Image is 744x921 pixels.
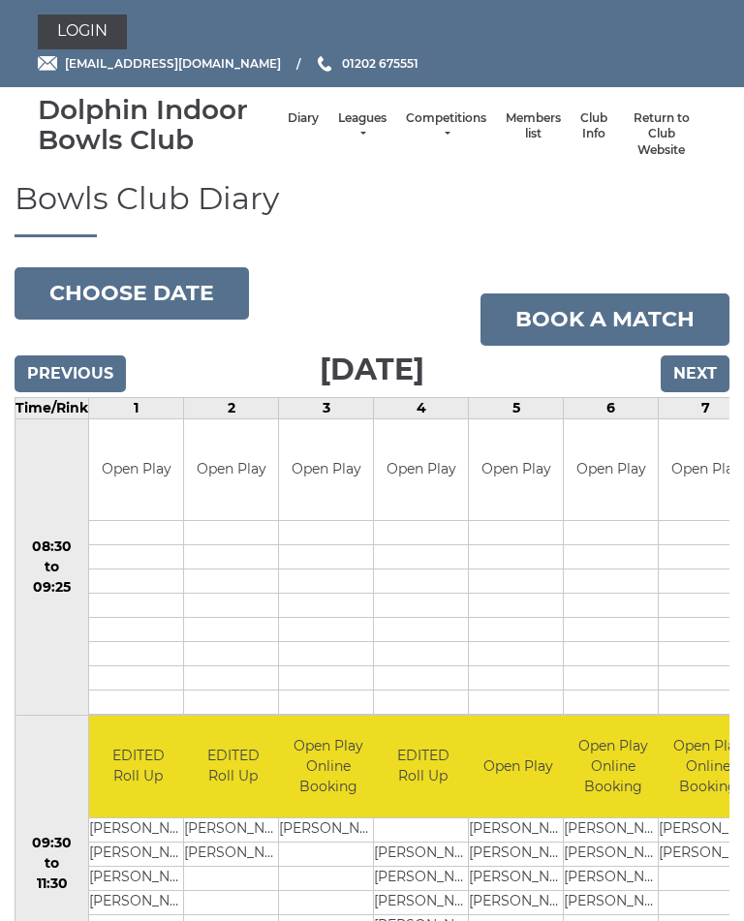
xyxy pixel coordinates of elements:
td: [PERSON_NAME] [89,842,187,866]
h1: Bowls Club Diary [15,181,729,237]
td: [PERSON_NAME] [89,817,187,842]
div: Dolphin Indoor Bowls Club [38,95,278,155]
img: Phone us [318,56,331,72]
td: EDITED Roll Up [184,716,282,817]
td: Open Play [184,419,278,521]
td: Open Play [469,716,567,817]
a: Phone us 01202 675551 [315,54,418,73]
input: Next [661,355,729,392]
td: [PERSON_NAME] [564,842,662,866]
a: Leagues [338,110,387,142]
a: Club Info [580,110,607,142]
td: 6 [564,397,659,418]
td: 08:30 to 09:25 [15,418,89,716]
span: [EMAIL_ADDRESS][DOMAIN_NAME] [65,56,281,71]
td: 5 [469,397,564,418]
td: Open Play [374,419,468,521]
td: [PERSON_NAME] [89,890,187,914]
a: Return to Club Website [627,110,697,159]
td: Open Play [469,419,563,521]
td: [PERSON_NAME] [184,842,282,866]
td: [PERSON_NAME] [564,817,662,842]
td: Time/Rink [15,397,89,418]
a: Competitions [406,110,486,142]
button: Choose date [15,267,249,320]
img: Email [38,56,57,71]
td: [PERSON_NAME] [469,842,567,866]
td: Open Play [89,419,183,521]
td: [PERSON_NAME] [469,817,567,842]
a: Email [EMAIL_ADDRESS][DOMAIN_NAME] [38,54,281,73]
td: [PERSON_NAME] [374,842,472,866]
td: [PERSON_NAME] [89,866,187,890]
td: Open Play Online Booking [279,716,377,817]
td: Open Play [279,419,373,521]
td: EDITED Roll Up [374,716,472,817]
a: Members list [506,110,561,142]
span: 01202 675551 [342,56,418,71]
input: Previous [15,355,126,392]
td: 4 [374,397,469,418]
td: [PERSON_NAME] [374,890,472,914]
td: Open Play [564,419,658,521]
td: 3 [279,397,374,418]
td: 1 [89,397,184,418]
a: Diary [288,110,319,127]
td: [PERSON_NAME] [374,866,472,890]
td: [PERSON_NAME] [564,866,662,890]
td: [PERSON_NAME] [564,890,662,914]
a: Book a match [480,293,729,346]
td: 2 [184,397,279,418]
td: EDITED Roll Up [89,716,187,817]
td: Open Play Online Booking [564,716,662,817]
td: [PERSON_NAME] [279,817,377,842]
td: [PERSON_NAME] [469,866,567,890]
td: [PERSON_NAME] [184,817,282,842]
a: Login [38,15,127,49]
td: [PERSON_NAME] [469,890,567,914]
